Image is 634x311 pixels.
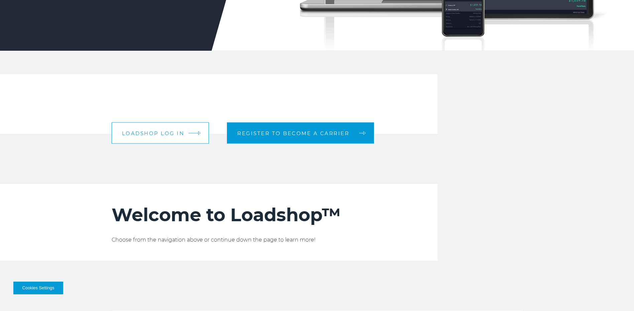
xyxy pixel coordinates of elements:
a: Loadshop log in arrow arrow [112,122,209,144]
img: arrow [198,131,201,135]
button: Cookies Settings [13,282,63,294]
a: Register to become a carrier arrow arrow [227,122,374,144]
h2: Welcome to Loadshop™ [112,204,397,226]
p: Choose from the navigation above or continue down the page to learn more! [112,236,397,244]
span: Loadshop log in [122,130,184,135]
iframe: Chat Widget [601,279,634,311]
span: Register to become a carrier [237,130,349,135]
